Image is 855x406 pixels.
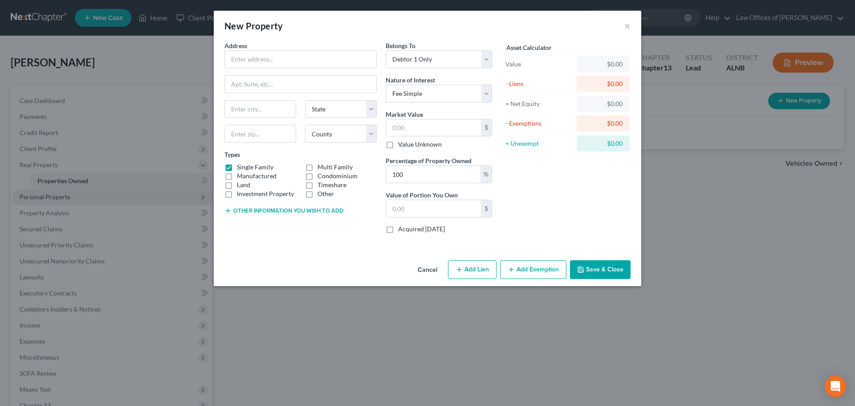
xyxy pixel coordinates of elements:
[448,260,497,279] button: Add Lien
[506,43,552,52] label: Asset Calculator
[481,119,492,136] div: $
[225,51,376,68] input: Enter address...
[386,156,472,165] label: Percentage of Property Owned
[500,260,566,279] button: Add Exemption
[224,150,240,159] label: Types
[225,101,296,118] input: Enter city...
[318,189,334,198] label: Other
[225,76,376,93] input: Apt, Suite, etc...
[825,376,846,397] div: Open Intercom Messenger
[398,140,442,149] label: Value Unknown
[480,166,492,183] div: %
[505,60,573,69] div: Value
[386,119,481,136] input: 0.00
[481,200,492,217] div: $
[505,79,573,88] div: - Liens
[624,21,631,31] button: ×
[237,189,294,198] label: Investment Property
[237,180,250,189] label: Land
[386,110,423,119] label: Market Value
[224,42,247,49] span: Address
[318,163,353,172] label: Multi Family
[224,125,296,143] input: Enter zip...
[584,139,623,148] div: $0.00
[386,190,458,200] label: Value of Portion You Own
[570,260,631,279] button: Save & Close
[584,79,623,88] div: $0.00
[386,166,480,183] input: 0.00
[386,200,481,217] input: 0.00
[318,172,358,180] label: Condominium
[224,20,283,32] div: New Property
[584,119,623,128] div: $0.00
[386,42,415,49] span: Belongs To
[505,99,573,108] div: = Net Equity
[398,225,445,234] label: Acquired [DATE]
[584,60,623,69] div: $0.00
[584,99,623,108] div: $0.00
[411,261,444,279] button: Cancel
[237,172,277,180] label: Manufactured
[505,139,573,148] div: = Unexempt
[505,119,573,128] div: - Exemptions
[237,163,273,172] label: Single Family
[386,75,435,85] label: Nature of Interest
[224,207,343,214] button: Other information you wish to add
[318,180,346,189] label: Timeshare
